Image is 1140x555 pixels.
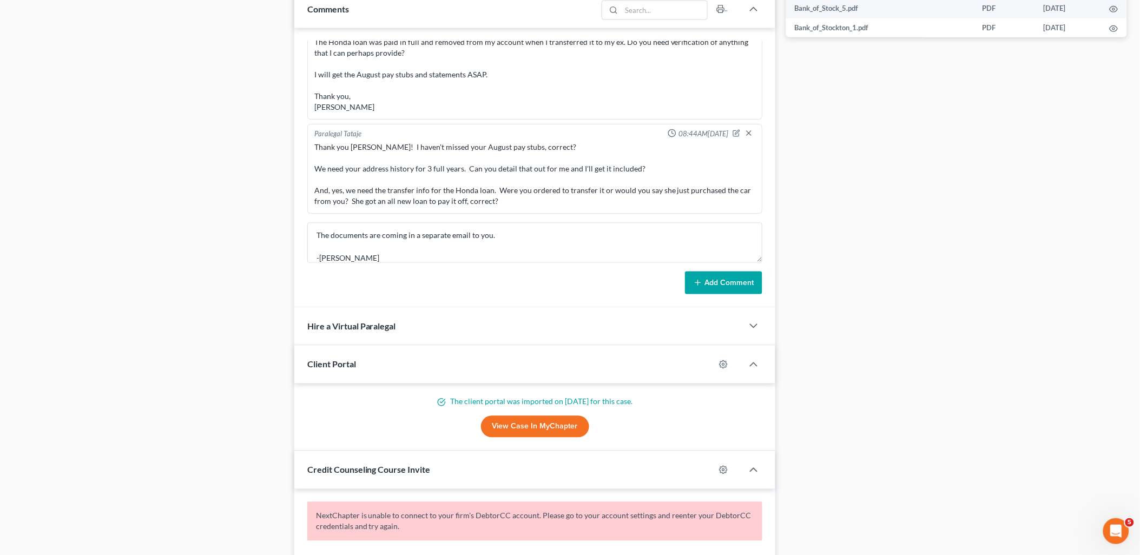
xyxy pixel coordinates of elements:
span: Hire a Virtual Paralegal [307,321,396,332]
td: Bank_of_Stockton_1.pdf [786,18,974,38]
td: PDF [974,18,1035,38]
div: Paralegal Tataje [314,129,361,140]
iframe: Intercom live chat [1103,518,1129,544]
input: Search... [622,1,708,19]
span: Client Portal [307,359,356,369]
td: [DATE] [1035,18,1101,38]
span: Credit Counseling Course Invite [307,465,431,475]
span: 5 [1125,518,1134,527]
span: Comments [307,4,349,14]
div: Thank you [PERSON_NAME]! I haven't missed your August pay stubs, correct? We need your address hi... [314,142,756,207]
p: NextChapter is unable to connect to your firm's DebtorCC account. Please go to your account setti... [307,502,763,541]
p: The client portal was imported on [DATE] for this case. [307,397,763,407]
button: Add Comment [685,272,762,294]
span: 08:44AM[DATE] [678,129,728,140]
a: View Case in MyChapter [481,416,589,438]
